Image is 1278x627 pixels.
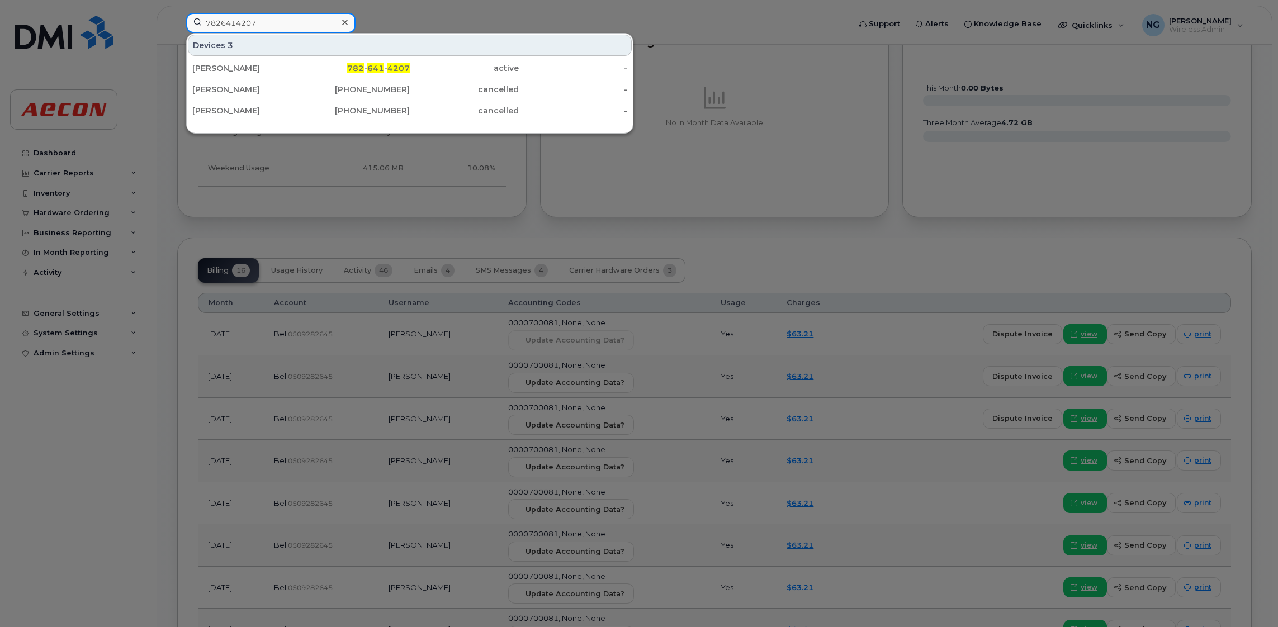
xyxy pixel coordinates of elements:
a: [PERSON_NAME]782-641-4207active- [188,58,632,78]
span: 4207 [387,63,410,73]
div: cancelled [410,84,519,95]
div: [PHONE_NUMBER] [301,84,410,95]
div: cancelled [410,105,519,116]
div: [PHONE_NUMBER] [301,105,410,116]
input: Find something... [186,13,356,33]
div: [PERSON_NAME] [192,63,301,74]
a: [PERSON_NAME][PHONE_NUMBER]cancelled- [188,79,632,99]
span: 641 [367,63,384,73]
div: - [519,105,628,116]
div: [PERSON_NAME] [192,105,301,116]
span: 782 [347,63,364,73]
div: - [519,63,628,74]
div: - [519,84,628,95]
div: - - [301,63,410,74]
a: [PERSON_NAME][PHONE_NUMBER]cancelled- [188,101,632,121]
div: active [410,63,519,74]
span: 3 [228,40,233,51]
div: Devices [188,35,632,56]
div: [PERSON_NAME] [192,84,301,95]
